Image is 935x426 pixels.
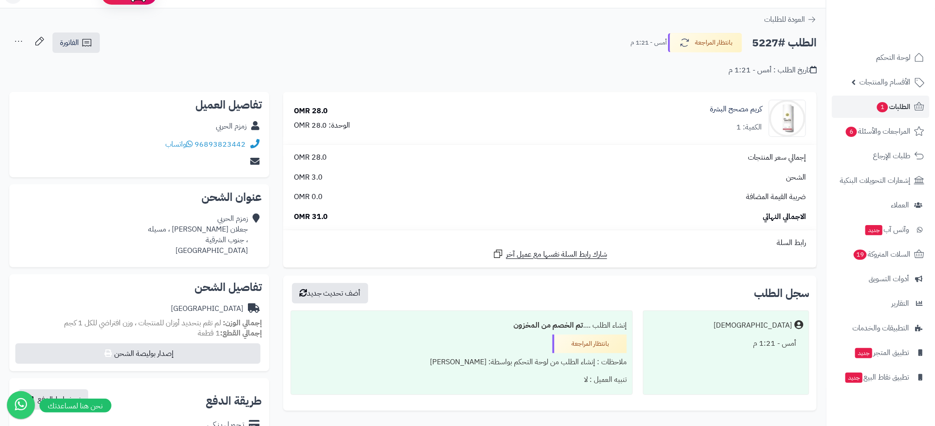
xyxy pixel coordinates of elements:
[64,317,221,329] span: لم تقم بتحديد أوزان للمنتجات ، وزن افتراضي للكل 1 كجم
[832,342,929,364] a: تطبيق المتجرجديد
[728,65,817,76] div: تاريخ الطلب : أمس - 1:21 م
[763,212,806,222] span: الاجمالي النهائي
[287,238,813,248] div: رابط السلة
[832,96,929,118] a: الطلبات1
[840,174,910,187] span: إشعارات التحويلات البنكية
[17,282,262,293] h2: تفاصيل الشحن
[714,320,792,331] div: [DEMOGRAPHIC_DATA]
[552,335,627,353] div: بانتظار المراجعة
[832,169,929,192] a: إشعارات التحويلات البنكية
[853,248,910,261] span: السلات المتروكة
[854,250,867,260] span: 19
[198,328,262,339] small: 1 قطعة
[630,38,667,47] small: أمس - 1:21 م
[786,172,806,183] span: الشحن
[832,268,929,290] a: أدوات التسويق
[846,127,857,137] span: 6
[60,37,79,48] span: الفاتورة
[832,145,929,167] a: طلبات الإرجاع
[832,219,929,241] a: وآتس آبجديد
[754,288,809,299] h3: سجل الطلب
[748,152,806,163] span: إجمالي سعر المنتجات
[764,14,817,25] a: العودة للطلبات
[294,120,351,131] div: الوحدة: 28.0 OMR
[864,223,909,236] span: وآتس آب
[877,102,889,113] span: 1
[746,192,806,202] span: ضريبة القيمة المضافة
[38,394,81,405] span: نسخ رابط الدفع
[769,100,805,137] img: 1739574034-cm4q23r2z0e1f01kldwat3g4p__D9_83_D8_B1_D9_8A_D9_85__D9_85_D8_B5_D8_AD_D8_AD__D8_A7_D9_...
[710,104,762,115] a: كريم مصحح البشرة
[216,121,247,132] div: زمزم الحربي
[873,149,910,162] span: طلبات الإرجاع
[493,248,607,260] a: شارك رابط السلة نفسها مع عميل آخر
[165,139,193,150] a: واتساب
[294,172,323,183] span: 3.0 OMR
[513,320,583,331] b: تم الخصم من المخزون
[195,139,246,150] a: 96893823442
[752,33,817,52] h2: الطلب #5227
[832,46,929,69] a: لوحة التحكم
[294,192,323,202] span: 0.0 OMR
[891,199,909,212] span: العملاء
[297,316,627,335] div: إنشاء الطلب ....
[845,373,863,383] span: جديد
[297,353,627,371] div: ملاحظات : إنشاء الطلب من لوحة التحكم بواسطة: [PERSON_NAME]
[844,371,909,384] span: تطبيق نقاط البيع
[15,343,260,364] button: إصدار بوليصة الشحن
[764,14,805,25] span: العودة للطلبات
[852,322,909,335] span: التطبيقات والخدمات
[294,152,327,163] span: 28.0 OMR
[832,120,929,142] a: المراجعات والأسئلة6
[832,194,929,216] a: العملاء
[171,303,243,314] div: [GEOGRAPHIC_DATA]
[854,346,909,359] span: تطبيق المتجر
[17,99,262,110] h2: تفاصيل العميل
[872,21,926,41] img: logo-2.png
[736,122,762,133] div: الكمية: 1
[876,100,910,113] span: الطلبات
[223,317,262,329] strong: إجمالي الوزن:
[891,297,909,310] span: التقارير
[832,317,929,339] a: التطبيقات والخدمات
[506,249,607,260] span: شارك رابط السلة نفسها مع عميل آخر
[859,76,910,89] span: الأقسام والمنتجات
[18,389,88,410] button: نسخ رابط الدفع
[294,212,328,222] span: 31.0 OMR
[668,33,742,52] button: بانتظار المراجعة
[865,225,883,235] span: جديد
[148,213,248,256] div: زمزم الحربي جعلان [PERSON_NAME] ، مسيله ، جنوب الشرقية [GEOGRAPHIC_DATA]
[17,192,262,203] h2: عنوان الشحن
[855,348,872,358] span: جديد
[220,328,262,339] strong: إجمالي القطع:
[832,292,929,315] a: التقارير
[845,125,910,138] span: المراجعات والأسئلة
[649,335,803,353] div: أمس - 1:21 م
[292,283,368,303] button: أضف تحديث جديد
[832,366,929,388] a: تطبيق نقاط البيعجديد
[876,51,910,64] span: لوحة التحكم
[206,395,262,407] h2: طريقة الدفع
[869,272,909,285] span: أدوات التسويق
[832,243,929,265] a: السلات المتروكة19
[52,32,100,53] a: الفاتورة
[294,106,328,116] div: 28.0 OMR
[297,371,627,389] div: تنبيه العميل : لا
